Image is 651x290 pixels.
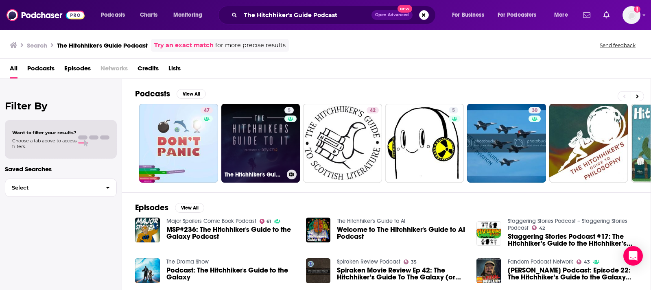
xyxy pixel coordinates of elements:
a: Lists [168,62,181,78]
a: Show notifications dropdown [580,8,594,22]
a: 5 [284,107,294,113]
span: 30 [532,107,537,115]
span: Networks [100,62,128,78]
a: 42 [367,107,379,113]
div: Search podcasts, credits, & more... [226,6,443,24]
svg: Add a profile image [634,6,640,13]
a: Charts [135,9,162,22]
span: Podcasts [27,62,55,78]
button: open menu [446,9,494,22]
span: 35 [411,260,417,264]
a: EpisodesView All [135,203,204,213]
input: Search podcasts, credits, & more... [240,9,371,22]
img: Spiraken Movie Review Ep 42: The Hitchhiker’s Guide To The Galaxy (or This Podcast Is Like Having... [306,258,331,283]
a: Lethal Mullet Podcast: Episode 22: The Hitchhiker’s Guide to the Galaxy Special: with Dan Hadley [508,267,638,281]
a: 47 [139,104,218,183]
h3: The Hitchhiker's Guide Podcast [57,41,148,49]
span: 47 [204,107,210,115]
button: open menu [548,9,578,22]
h2: Filter By [5,100,117,112]
a: The Hitchhiker's Guide to AI [337,218,405,225]
span: Podcast: The Hitchhiker's Guide to the Galaxy [166,267,296,281]
button: Open AdvancedNew [371,10,413,20]
a: 5 [385,104,464,183]
span: Choose a tab above to access filters. [12,138,76,149]
img: Lethal Mullet Podcast: Episode 22: The Hitchhiker’s Guide to the Galaxy Special: with Dan Hadley [476,258,501,283]
a: All [10,62,17,78]
a: Staggering Stories Podcast – Staggering Stories Podcast [508,218,627,231]
a: 5The Hitchhiker's Guide Podcast [221,104,300,183]
button: Send feedback [597,42,638,49]
a: 42 [532,225,545,230]
a: The Drama Show [166,258,209,265]
a: 61 [260,219,271,224]
h3: The Hitchhiker's Guide Podcast [225,171,284,178]
a: Episodes [64,62,91,78]
span: Want to filter your results? [12,130,76,135]
a: PodcastsView All [135,89,206,99]
button: Select [5,179,117,197]
span: Open Advanced [375,13,409,17]
h2: Episodes [135,203,168,213]
img: MSP#236: The Hitchhiker's Guide to the Galaxy Podcast [135,218,160,242]
img: User Profile [623,6,640,24]
img: Podchaser - Follow, Share and Rate Podcasts [7,7,85,23]
p: Saved Searches [5,165,117,173]
a: Fandom Podcast Network [508,258,573,265]
a: 42 [303,104,382,183]
span: 61 [267,220,271,223]
a: Credits [138,62,159,78]
span: [PERSON_NAME] Podcast: Episode 22: The Hitchhiker’s Guide to the Galaxy Special: with [PERSON_NAME] [508,267,638,281]
button: open menu [168,9,213,22]
a: Try an exact match [154,41,214,50]
span: Monitoring [173,9,202,21]
a: Spiraken Review Podcast [337,258,400,265]
span: More [554,9,568,21]
h2: Podcasts [135,89,170,99]
span: 5 [452,107,455,115]
a: 30 [467,104,546,183]
span: Charts [140,9,157,21]
a: 47 [201,107,213,113]
span: New [398,5,412,13]
img: Welcome to The Hitchhiker's Guide to AI Podcast [306,218,331,242]
a: 30 [529,107,541,113]
span: 5 [288,107,291,115]
a: 5 [449,107,458,113]
a: MSP#236: The Hitchhiker's Guide to the Galaxy Podcast [166,226,296,240]
span: 42 [539,227,545,230]
button: View All [177,89,206,99]
a: 35 [404,259,417,264]
a: Welcome to The Hitchhiker's Guide to AI Podcast [337,226,467,240]
span: For Podcasters [498,9,537,21]
span: 43 [584,260,590,264]
span: 42 [370,107,376,115]
button: Show profile menu [623,6,640,24]
button: View All [175,203,204,213]
a: Major Spoilers Comic Book Podcast [166,218,256,225]
img: Staggering Stories Podcast #17: The Hitchhiker’s Guide to the Hitchhiker’s Guide [476,221,501,246]
img: Podcast: The Hitchhiker's Guide to the Galaxy [135,258,160,283]
button: open menu [492,9,548,22]
a: 43 [577,259,590,264]
a: Spiraken Movie Review Ep 42: The Hitchhiker’s Guide To The Galaxy (or This Podcast Is Like Having... [337,267,467,281]
span: Logged in as TeemsPR [623,6,640,24]
h3: Search [27,41,47,49]
a: Staggering Stories Podcast #17: The Hitchhiker’s Guide to the Hitchhiker’s Guide [508,233,638,247]
button: open menu [95,9,135,22]
span: Podcasts [101,9,125,21]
